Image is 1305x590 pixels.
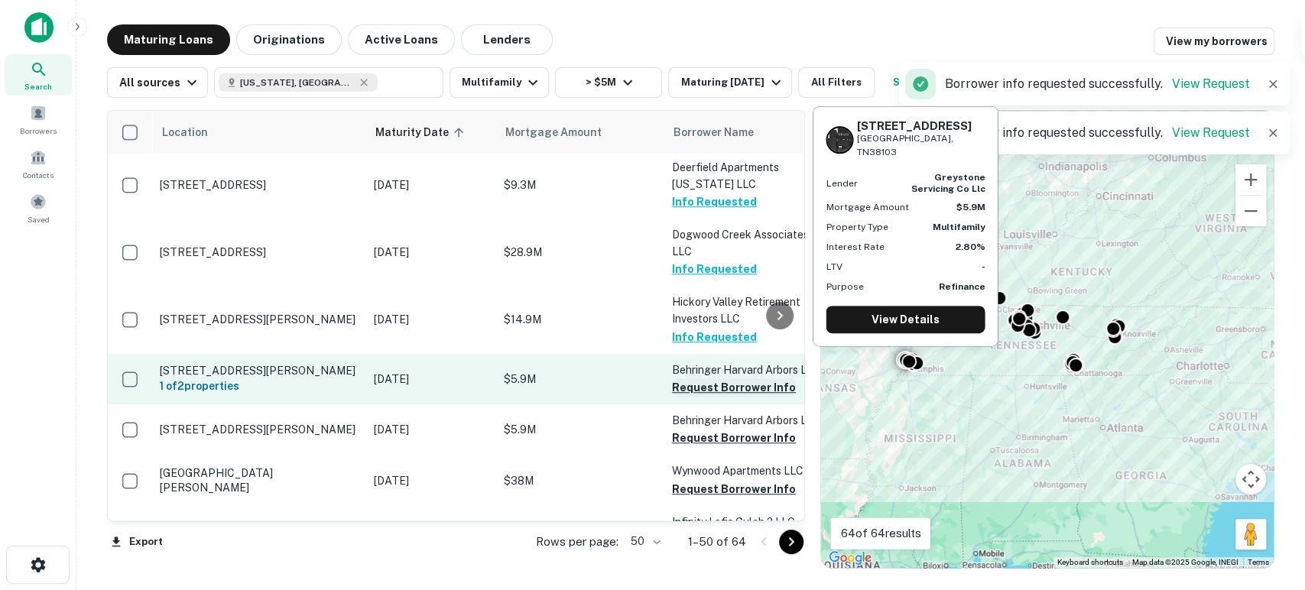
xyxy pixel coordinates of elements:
button: Save your search to get updates of matches that match your search criteria. [881,67,930,98]
button: Zoom out [1235,196,1266,226]
span: Search [24,80,52,92]
p: [GEOGRAPHIC_DATA][PERSON_NAME] [160,466,359,494]
p: [DATE] [374,472,489,489]
a: Saved [5,187,72,229]
button: Active Loans [348,24,455,55]
p: Infinity Lofis Gulch 2 LLC [672,514,825,530]
p: [DATE] [374,177,489,193]
p: Behringer Harvard Arbors LLC [672,412,825,429]
p: LTV [826,260,842,274]
a: Contacts [5,143,72,184]
a: Search [5,54,72,96]
a: View Request [1172,76,1250,91]
p: Hickory Valley Retirement Investors LLC [672,293,825,327]
p: $5.9M [504,371,657,387]
p: [DATE] [374,421,489,438]
p: [DATE] [374,311,489,328]
button: Originations [236,24,342,55]
strong: greystone servicing co llc [911,172,985,193]
strong: Multifamily [932,222,985,232]
p: $28.9M [504,244,657,261]
p: Borrower info requested successfully. [945,124,1250,142]
div: 0 0 [821,111,1274,568]
button: Maturing [DATE] [668,67,791,98]
p: [GEOGRAPHIC_DATA], TN38103 [856,131,985,160]
button: > $5M [555,67,662,98]
p: [STREET_ADDRESS] [160,245,359,259]
p: Deerfield Apartments [US_STATE] LLC [672,159,825,193]
h6: 1 of 2 properties [160,378,359,394]
strong: $5.9M [956,202,985,212]
span: Mortgage Amount [505,123,622,141]
span: Borrower Name [674,123,754,141]
button: Map camera controls [1235,464,1266,494]
span: Map data ©2025 Google, INEGI [1132,558,1238,566]
th: Mortgage Amount [496,111,664,154]
button: Lenders [461,24,553,55]
p: [STREET_ADDRESS] [160,178,359,192]
p: Interest Rate [826,240,884,254]
p: Behringer Harvard Arbors LLC [672,361,825,378]
button: Info Requested [672,260,757,278]
a: View Details [826,306,985,333]
button: Request Borrower Info [672,480,796,498]
a: Terms (opens in new tab) [1248,558,1269,566]
strong: - [981,261,985,272]
p: $9.3M [504,177,657,193]
p: [DATE] [374,244,489,261]
p: Purpose [826,280,863,293]
p: $14.9M [504,311,657,328]
p: Rows per page: [536,533,618,551]
p: [STREET_ADDRESS][PERSON_NAME] [160,364,359,378]
p: [STREET_ADDRESS][PERSON_NAME] [160,423,359,436]
button: All sources [107,67,208,98]
span: Saved [28,213,50,225]
div: 50 [625,530,663,553]
button: Export [107,530,167,553]
button: Maturing Loans [107,24,230,55]
h6: [STREET_ADDRESS] [856,119,985,133]
a: Borrowers [5,99,72,140]
strong: 2.80% [955,242,985,252]
span: Borrowers [20,125,57,137]
div: All sources [119,73,201,92]
button: All Filters [798,67,875,98]
p: [DATE] [374,371,489,387]
button: Request Borrower Info [672,378,796,397]
a: Open this area in Google Maps (opens a new window) [825,548,875,568]
button: Keyboard shortcuts [1057,557,1123,568]
th: Borrower Name [664,111,833,154]
th: Maturity Date [366,111,496,154]
button: Zoom in [1235,164,1266,195]
a: View Request [1172,125,1250,140]
button: Info Requested [672,328,757,346]
button: Go to next page [779,530,803,554]
p: [STREET_ADDRESS][PERSON_NAME] [160,313,359,326]
p: Lender [826,177,857,190]
p: Property Type [826,220,888,234]
p: Mortgage Amount [826,200,908,214]
button: Info Requested [672,193,757,211]
p: Wynwood Apartments LLC [672,462,825,479]
button: Request Borrower Info [672,429,796,447]
p: 64 of 64 results [840,524,920,543]
button: Multifamily [450,67,549,98]
span: Contacts [23,169,54,181]
div: Maturing [DATE] [680,73,784,92]
img: Google [825,548,875,568]
img: capitalize-icon.png [24,12,54,43]
p: Borrower info requested successfully. [945,75,1250,93]
th: Location [152,111,366,154]
span: [US_STATE], [GEOGRAPHIC_DATA] [240,76,355,89]
p: $38M [504,472,657,489]
p: 1–50 of 64 [687,533,745,551]
span: Location [161,123,208,141]
span: Maturity Date [375,123,469,141]
p: $5.9M [504,421,657,438]
iframe: Chat Widget [1229,468,1305,541]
